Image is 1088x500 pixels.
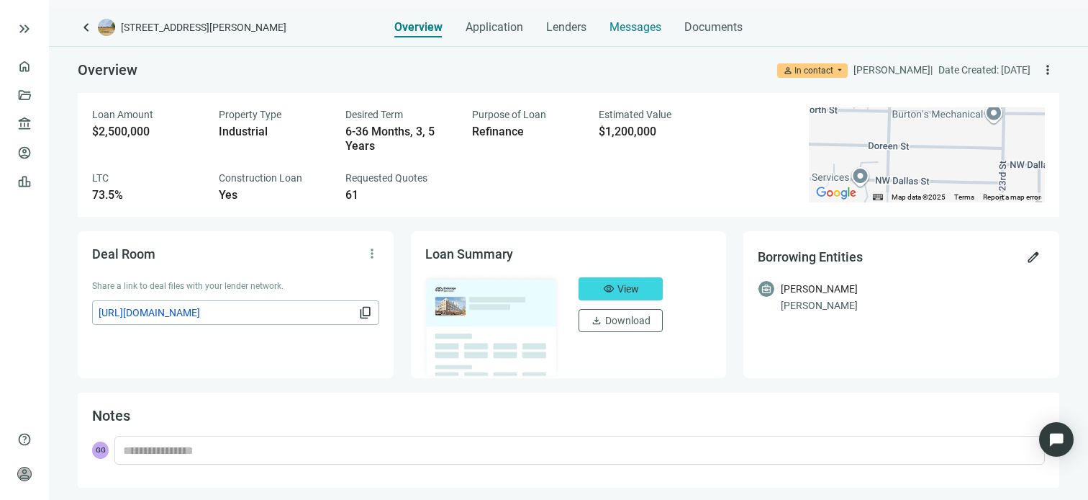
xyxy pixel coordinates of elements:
[219,188,328,202] div: Yes
[781,281,858,297] div: [PERSON_NAME]
[92,172,109,184] span: LTC
[853,62,933,78] div: [PERSON_NAME] |
[121,20,286,35] span: [STREET_ADDRESS][PERSON_NAME]
[99,305,355,321] span: [URL][DOMAIN_NAME]
[425,246,513,262] span: Loan Summary
[873,192,883,202] button: Keyboard shortcuts
[345,172,427,184] span: Requested Quotes
[345,188,455,202] div: 61
[609,20,661,34] span: Messages
[16,20,33,37] button: keyboard_double_arrow_right
[17,117,27,131] span: account_balance
[92,407,130,424] span: Notes
[472,125,581,139] div: Refinance
[781,298,1045,313] div: [PERSON_NAME]
[92,281,284,291] span: Share a link to deal files with your lender network.
[17,467,32,481] span: person
[783,66,793,76] span: person
[812,184,860,202] a: Open this area in Google Maps (opens a new window)
[599,125,708,139] div: $1,200,000
[599,109,671,120] span: Estimated Value
[345,125,455,153] div: 6-36 Months, 3, 5 Years
[358,305,373,320] span: content_copy
[98,19,115,36] img: deal-logo
[17,432,32,447] span: help
[603,283,615,295] span: visibility
[219,172,302,184] span: Construction Loan
[983,193,1041,201] a: Report a map error
[812,184,860,202] img: Google
[466,20,523,35] span: Application
[579,277,663,300] button: visibilityView
[605,315,650,326] span: Download
[1036,58,1059,81] button: more_vert
[546,20,586,35] span: Lenders
[938,62,1030,78] div: Date Created: [DATE]
[1026,250,1041,264] span: edit
[361,242,384,265] button: more_vert
[472,109,546,120] span: Purpose of Loan
[78,61,137,79] span: Overview
[1039,422,1074,457] div: Open Intercom Messenger
[92,109,153,120] span: Loan Amount
[1041,63,1055,77] span: more_vert
[78,19,95,36] a: keyboard_arrow_left
[219,109,281,120] span: Property Type
[684,20,743,35] span: Documents
[345,109,403,120] span: Desired Term
[758,249,863,264] span: Borrowing Entities
[794,63,833,78] div: In contact
[219,125,328,139] div: Industrial
[1022,246,1045,269] button: edit
[591,315,602,326] span: download
[579,309,663,332] button: downloadDownload
[92,442,109,459] span: GG
[394,20,443,35] span: Overview
[617,283,639,295] span: View
[421,273,562,380] img: dealOverviewImg
[892,193,946,201] span: Map data ©2025
[365,246,379,261] span: more_vert
[92,188,201,202] div: 73.5%
[92,246,155,262] span: Deal Room
[92,125,201,139] div: $2,500,000
[954,193,974,201] a: Terms (opens in new tab)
